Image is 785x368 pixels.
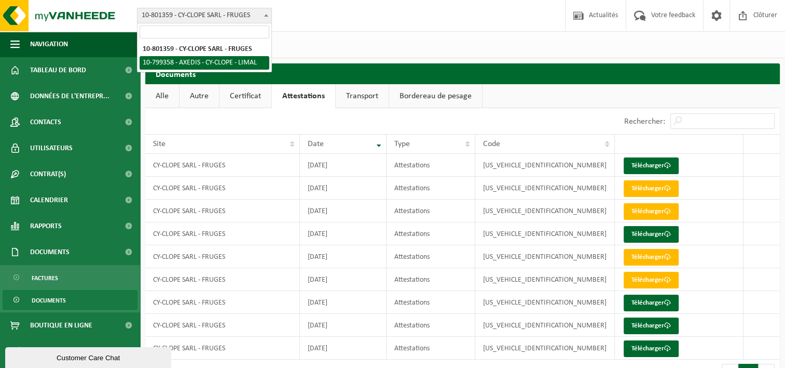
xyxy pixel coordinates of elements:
[483,140,500,148] span: Code
[140,56,269,70] li: 10-799358 - AXEDIS - CY-CLOPE - LIMAL
[3,290,137,310] a: Documents
[30,239,70,265] span: Documents
[30,338,108,364] span: Conditions d'accepta...
[145,314,300,337] td: CY-CLOPE SARL - FRUGES
[30,135,73,161] span: Utilisateurs
[475,314,615,337] td: [US_VEHICLE_IDENTIFICATION_NUMBER]
[475,222,615,245] td: [US_VEHICLE_IDENTIFICATION_NUMBER]
[300,154,387,177] td: [DATE]
[3,268,137,287] a: Factures
[145,200,300,222] td: CY-CLOPE SARL - FRUGES
[387,200,476,222] td: Attestations
[30,57,86,83] span: Tableau de bord
[180,84,219,108] a: Autre
[624,295,679,311] a: Télécharger
[30,187,68,213] span: Calendrier
[624,117,665,126] label: Rechercher:
[308,140,324,148] span: Date
[137,8,272,23] span: 10-801359 - CY-CLOPE SARL - FRUGES
[30,161,66,187] span: Contrat(s)
[475,200,615,222] td: [US_VEHICLE_IDENTIFICATION_NUMBER]
[145,337,300,360] td: CY-CLOPE SARL - FRUGES
[32,268,58,288] span: Factures
[624,318,679,334] a: Télécharger
[387,222,476,245] td: Attestations
[336,84,389,108] a: Transport
[145,84,179,108] a: Alle
[387,337,476,360] td: Attestations
[387,268,476,291] td: Attestations
[624,272,679,288] a: Télécharger
[145,177,300,200] td: CY-CLOPE SARL - FRUGES
[300,291,387,314] td: [DATE]
[300,268,387,291] td: [DATE]
[475,177,615,200] td: [US_VEHICLE_IDENTIFICATION_NUMBER]
[387,177,476,200] td: Attestations
[475,154,615,177] td: [US_VEHICLE_IDENTIFICATION_NUMBER]
[624,180,679,197] a: Télécharger
[153,140,166,148] span: Site
[137,8,271,23] span: 10-801359 - CY-CLOPE SARL - FRUGES
[624,340,679,357] a: Télécharger
[475,268,615,291] td: [US_VEHICLE_IDENTIFICATION_NUMBER]
[394,140,410,148] span: Type
[140,43,269,56] li: 10-801359 - CY-CLOPE SARL - FRUGES
[219,84,271,108] a: Certificat
[475,245,615,268] td: [US_VEHICLE_IDENTIFICATION_NUMBER]
[389,84,482,108] a: Bordereau de pesage
[624,249,679,266] a: Télécharger
[30,83,109,109] span: Données de l'entrepr...
[145,245,300,268] td: CY-CLOPE SARL - FRUGES
[300,222,387,245] td: [DATE]
[145,154,300,177] td: CY-CLOPE SARL - FRUGES
[30,31,68,57] span: Navigation
[145,222,300,245] td: CY-CLOPE SARL - FRUGES
[5,345,173,368] iframe: chat widget
[624,203,679,220] a: Télécharger
[624,157,679,174] a: Télécharger
[387,291,476,314] td: Attestations
[300,200,387,222] td: [DATE]
[475,337,615,360] td: [US_VEHICLE_IDENTIFICATION_NUMBER]
[145,268,300,291] td: CY-CLOPE SARL - FRUGES
[387,314,476,337] td: Attestations
[387,154,476,177] td: Attestations
[272,84,335,108] a: Attestations
[300,337,387,360] td: [DATE]
[30,213,62,239] span: Rapports
[475,291,615,314] td: [US_VEHICLE_IDENTIFICATION_NUMBER]
[30,312,92,338] span: Boutique en ligne
[145,63,780,84] h2: Documents
[300,314,387,337] td: [DATE]
[300,245,387,268] td: [DATE]
[624,226,679,243] a: Télécharger
[32,291,66,310] span: Documents
[30,109,61,135] span: Contacts
[300,177,387,200] td: [DATE]
[145,291,300,314] td: CY-CLOPE SARL - FRUGES
[387,245,476,268] td: Attestations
